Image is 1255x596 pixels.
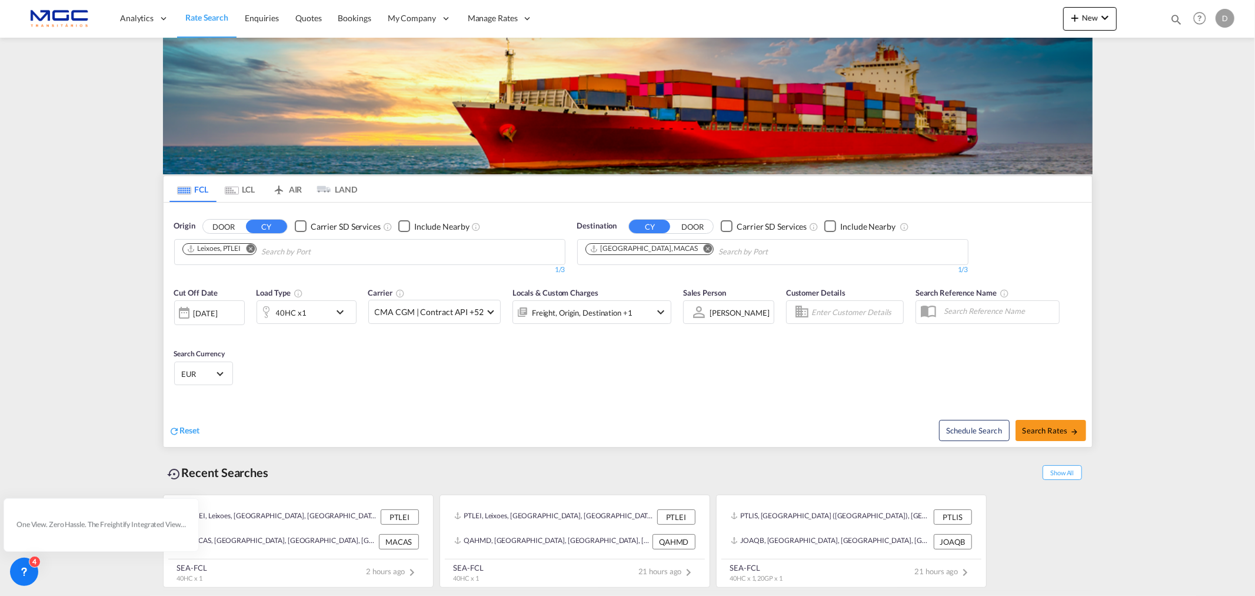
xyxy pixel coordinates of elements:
[454,509,654,525] div: PTLEI, Leixoes, Portugal, Southern Europe, Europe
[916,288,1009,297] span: Search Reference Name
[577,265,968,275] div: 1/3
[398,220,470,233] md-checkbox: Checkbox No Ink
[375,306,484,318] span: CMA CGM | Contract API +52
[311,221,381,233] div: Carrier SD Services
[590,244,701,254] div: Press delete to remove this chip.
[1170,13,1183,26] md-icon: icon-magnify
[730,574,783,582] span: 40HC x 1, 20GP x 1
[379,534,419,549] div: MACAS
[584,240,835,261] md-chips-wrap: Chips container. Use arrow keys to select chips.
[164,203,1092,447] div: OriginDOOR CY Checkbox No InkUnchecked: Search for CY (Container Yard) services for all selected ...
[440,495,710,588] recent-search-card: PTLEI, Leixoes, [GEOGRAPHIC_DATA], [GEOGRAPHIC_DATA], [GEOGRAPHIC_DATA] PTLEIQAHMD, [GEOGRAPHIC_D...
[174,220,195,232] span: Origin
[1216,9,1234,28] div: D
[368,288,405,297] span: Carrier
[683,288,726,297] span: Sales Person
[939,420,1010,441] button: Note: By default Schedule search will only considerorigin ports, destination ports and cut off da...
[168,467,182,481] md-icon: icon-backup-restore
[1068,11,1082,25] md-icon: icon-plus 400-fg
[333,305,353,319] md-icon: icon-chevron-down
[169,176,217,202] md-tab-item: FCL
[395,289,405,298] md-icon: The selected Trucker/Carrierwill be displayed in the rate results If the rates are from another f...
[178,534,376,549] div: MACAS, Casablanca, Morocco, Northern Africa, Africa
[295,13,321,23] span: Quotes
[938,302,1059,320] input: Search Reference Name
[257,300,357,324] div: 40HC x1icon-chevron-down
[169,425,200,438] div: icon-refreshReset
[194,308,218,319] div: [DATE]
[414,221,470,233] div: Include Nearby
[629,220,670,233] button: CY
[653,534,695,549] div: QAHMD
[185,12,228,22] span: Rate Search
[383,222,392,231] md-icon: Unchecked: Search for CY (Container Yard) services for all selected carriers.Checked : Search for...
[238,244,256,256] button: Remove
[1070,428,1078,436] md-icon: icon-arrow-right
[721,220,807,233] md-checkbox: Checkbox No Ink
[338,13,371,23] span: Bookings
[163,495,434,588] recent-search-card: PTLEI, Leixoes, [GEOGRAPHIC_DATA], [GEOGRAPHIC_DATA], [GEOGRAPHIC_DATA] PTLEIMACAS, [GEOGRAPHIC_D...
[182,369,215,379] span: EUR
[654,305,668,319] md-icon: icon-chevron-down
[174,265,565,275] div: 1/3
[786,288,845,297] span: Customer Details
[1043,465,1081,480] span: Show All
[120,12,154,24] span: Analytics
[512,300,671,324] div: Freight Origin Destination Factory Stuffingicon-chevron-down
[1023,426,1079,435] span: Search Rates
[174,288,218,297] span: Cut Off Date
[163,459,274,486] div: Recent Searches
[174,300,245,325] div: [DATE]
[1000,289,1009,298] md-icon: Your search will be saved by the below given name
[915,567,973,576] span: 21 hours ago
[295,220,381,233] md-checkbox: Checkbox No Ink
[934,509,972,525] div: PTLIS
[261,243,373,261] input: Chips input.
[900,222,909,231] md-icon: Unchecked: Ignores neighbouring ports when fetching rates.Checked : Includes neighbouring ports w...
[257,288,303,297] span: Load Type
[272,183,286,191] md-icon: icon-airplane
[177,574,202,582] span: 40HC x 1
[405,565,420,580] md-icon: icon-chevron-right
[388,12,436,24] span: My Company
[178,509,378,525] div: PTLEI, Leixoes, Portugal, Southern Europe, Europe
[682,565,696,580] md-icon: icon-chevron-right
[177,562,207,573] div: SEA-FCL
[174,349,225,358] span: Search Currency
[731,534,931,549] div: JOAQB, Aqaba, Jordan, Levante, Middle East
[18,5,97,32] img: 92835000d1c111ee8b33af35afdd26c7.png
[180,425,200,435] span: Reset
[163,38,1093,174] img: LCL+%26+FCL+BACKGROUND.png
[217,176,264,202] md-tab-item: LCL
[512,288,598,297] span: Locals & Custom Charges
[181,365,227,382] md-select: Select Currency: € EUREuro
[187,244,241,254] div: Leixoes, PTLEI
[174,324,183,340] md-datepicker: Select
[246,220,287,233] button: CY
[532,304,633,321] div: Freight Origin Destination Factory Stuffing
[276,304,307,321] div: 40HC x1
[811,303,900,321] input: Enter Customer Details
[809,222,818,231] md-icon: Unchecked: Search for CY (Container Yard) services for all selected carriers.Checked : Search for...
[367,567,420,576] span: 2 hours ago
[718,243,830,261] input: Chips input.
[1063,7,1117,31] button: icon-plus 400-fgNewicon-chevron-down
[169,176,358,202] md-pagination-wrapper: Use the left and right arrow keys to navigate between tabs
[657,509,695,525] div: PTLEI
[454,562,484,573] div: SEA-FCL
[264,176,311,202] md-tab-item: AIR
[454,534,650,549] div: QAHMD, Hamad, Qatar, Middle East, Middle East
[472,222,481,231] md-icon: Unchecked: Ignores neighbouring ports when fetching rates.Checked : Includes neighbouring ports w...
[454,574,479,582] span: 40HC x 1
[1170,13,1183,31] div: icon-magnify
[672,220,713,233] button: DOOR
[737,221,807,233] div: Carrier SD Services
[577,220,617,232] span: Destination
[716,495,987,588] recent-search-card: PTLIS, [GEOGRAPHIC_DATA] ([GEOGRAPHIC_DATA]), [GEOGRAPHIC_DATA], [GEOGRAPHIC_DATA], [GEOGRAPHIC_D...
[710,308,770,317] div: [PERSON_NAME]
[245,13,279,23] span: Enquiries
[1016,420,1086,441] button: Search Ratesicon-arrow-right
[1098,11,1112,25] md-icon: icon-chevron-down
[590,244,698,254] div: Casablanca, MACAS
